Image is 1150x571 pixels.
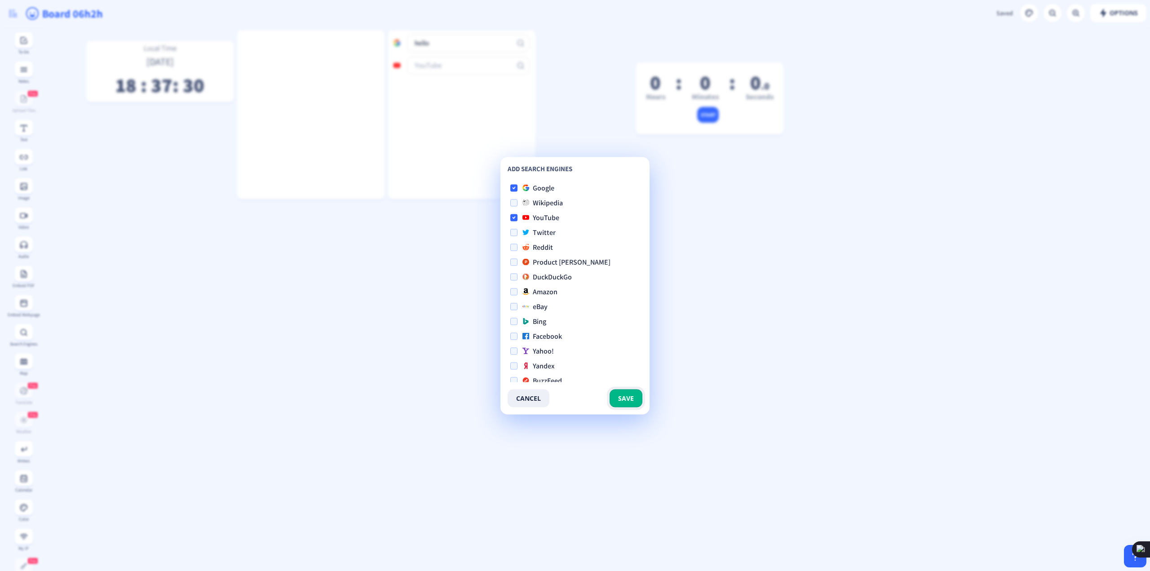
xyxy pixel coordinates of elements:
[522,184,529,191] img: google.svg
[533,331,562,341] span: Facebook
[522,229,529,235] img: twitter.svg
[522,303,529,310] img: ebay.svg
[533,316,546,327] span: Bing
[533,242,553,252] span: Reddit
[533,227,556,238] span: Twitter
[618,394,634,402] span: save
[522,318,529,324] img: bing.svg
[533,345,554,356] span: Yahoo!
[533,257,610,267] span: Product [PERSON_NAME]
[522,362,529,369] img: yandex.svg
[533,286,557,297] span: Amazon
[533,212,559,223] span: YouTube
[522,199,529,206] img: wikipedia.svg
[522,332,529,339] img: facebook.svg
[508,164,642,173] p: add search engines
[533,301,548,312] span: eBay
[508,389,549,407] button: cancel
[533,360,554,371] span: Yandex
[533,375,562,386] span: BuzzFeed
[533,271,572,282] span: DuckDuckGo
[522,347,529,354] img: yahoo.svg
[522,273,529,280] img: duckduckgo.svg
[610,389,642,407] button: save
[522,214,529,221] img: youtube.svg
[522,243,529,250] img: reddit.svg
[533,182,554,193] span: Google
[522,377,529,384] img: buzzfeed.png
[522,258,529,265] img: producthunt.svg
[533,197,563,208] span: Wikipedia
[522,288,529,295] img: amazon.svg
